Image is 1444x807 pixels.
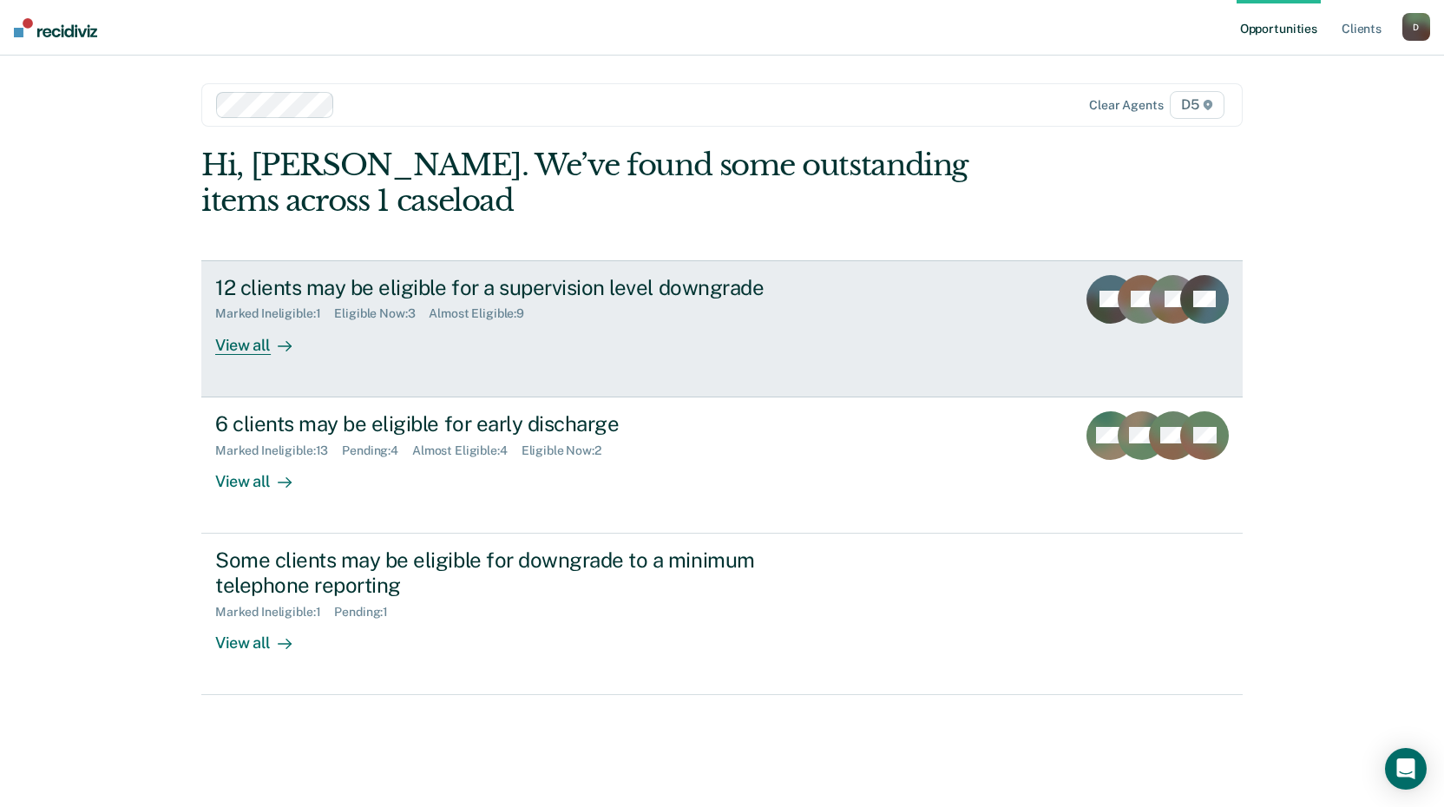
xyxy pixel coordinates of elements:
div: Pending : 4 [342,443,412,458]
div: Marked Ineligible : 13 [215,443,342,458]
div: Almost Eligible : 9 [429,306,538,321]
a: Some clients may be eligible for downgrade to a minimum telephone reportingMarked Ineligible:1Pen... [201,534,1243,695]
a: 6 clients may be eligible for early dischargeMarked Ineligible:13Pending:4Almost Eligible:4Eligib... [201,397,1243,534]
div: Eligible Now : 2 [522,443,615,458]
div: Open Intercom Messenger [1385,748,1427,790]
div: View all [215,457,312,491]
div: Hi, [PERSON_NAME]. We’ve found some outstanding items across 1 caseload [201,148,1034,219]
span: D5 [1170,91,1224,119]
div: View all [215,321,312,355]
div: 6 clients may be eligible for early discharge [215,411,824,436]
div: Clear agents [1089,98,1163,113]
a: 12 clients may be eligible for a supervision level downgradeMarked Ineligible:1Eligible Now:3Almo... [201,260,1243,397]
div: Some clients may be eligible for downgrade to a minimum telephone reporting [215,548,824,598]
div: Marked Ineligible : 1 [215,306,334,321]
div: Almost Eligible : 4 [412,443,522,458]
div: Pending : 1 [334,605,402,620]
div: 12 clients may be eligible for a supervision level downgrade [215,275,824,300]
img: Recidiviz [14,18,97,37]
button: D [1402,13,1430,41]
div: Marked Ineligible : 1 [215,605,334,620]
div: View all [215,619,312,653]
div: Eligible Now : 3 [334,306,429,321]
